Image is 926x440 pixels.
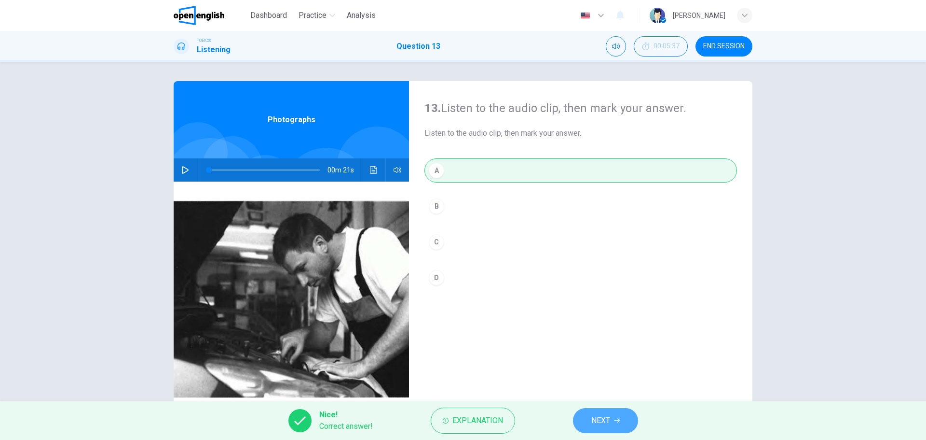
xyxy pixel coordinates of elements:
span: END SESSION [703,43,745,50]
span: NEXT [591,414,610,427]
span: Practice [299,10,327,21]
div: Hide [634,36,688,57]
button: END SESSION [695,36,752,57]
button: NEXT [573,408,638,433]
img: Profile picture [650,8,665,23]
strong: 13. [424,101,441,115]
div: Mute [606,36,626,57]
span: Dashboard [250,10,287,21]
img: Photographs [174,182,409,417]
button: 00:05:37 [634,36,688,57]
img: OpenEnglish logo [174,6,224,25]
span: Analysis [347,10,376,21]
span: 00m 21s [327,158,362,182]
h1: Question 13 [396,41,440,52]
button: Click to see the audio transcription [366,158,381,182]
h1: Listening [197,44,231,56]
div: [PERSON_NAME] [673,10,725,21]
span: TOEIC® [197,37,211,44]
span: Explanation [452,414,503,427]
button: Dashboard [246,7,291,24]
button: Explanation [431,408,515,434]
h4: Listen to the audio clip, then mark your answer. [424,100,737,116]
span: Photographs [268,114,315,126]
a: OpenEnglish logo [174,6,246,25]
button: Practice [295,7,339,24]
span: Nice! [319,409,373,421]
img: en [579,12,591,19]
span: Listen to the audio clip, then mark your answer. [424,128,737,139]
span: 00:05:37 [654,43,680,50]
span: Correct answer! [319,421,373,432]
button: Analysis [343,7,380,24]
